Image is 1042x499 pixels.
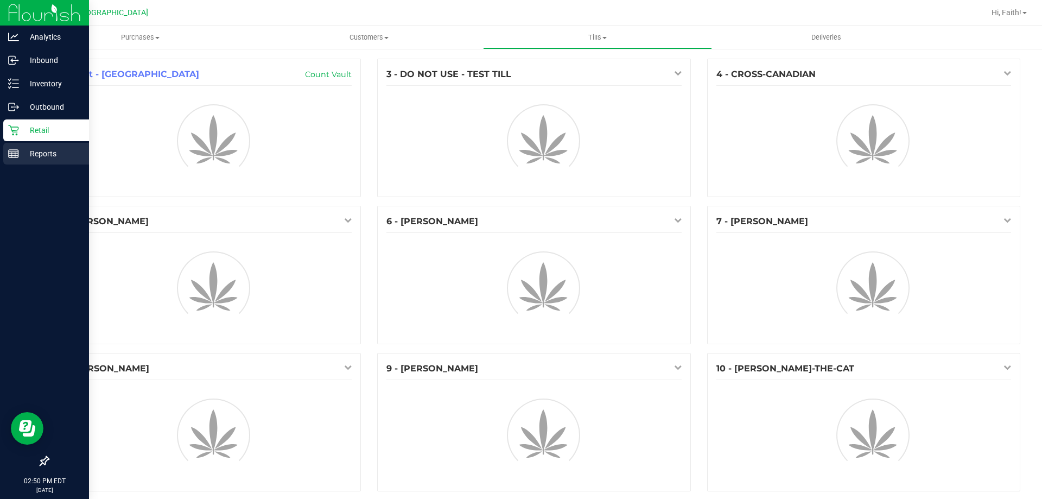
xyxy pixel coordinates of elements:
[26,33,255,42] span: Purchases
[57,363,149,374] span: 8 - [PERSON_NAME]
[992,8,1021,17] span: Hi, Faith!
[19,124,84,137] p: Retail
[716,69,816,79] span: 4 - CROSS-CANADIAN
[5,476,84,486] p: 02:50 PM EDT
[386,69,511,79] span: 3 - DO NOT USE - TEST TILL
[26,26,255,49] a: Purchases
[19,100,84,113] p: Outbound
[716,216,808,226] span: 7 - [PERSON_NAME]
[255,33,482,42] span: Customers
[74,8,148,17] span: [GEOGRAPHIC_DATA]
[716,363,854,374] span: 10 - [PERSON_NAME]-THE-CAT
[19,30,84,43] p: Analytics
[305,70,352,79] a: Count Vault
[11,412,43,445] iframe: Resource center
[8,31,19,42] inline-svg: Analytics
[57,216,149,226] span: 5 - [PERSON_NAME]
[386,363,478,374] span: 9 - [PERSON_NAME]
[8,102,19,112] inline-svg: Outbound
[8,55,19,66] inline-svg: Inbound
[386,216,478,226] span: 6 - [PERSON_NAME]
[484,33,711,42] span: Tills
[19,147,84,160] p: Reports
[797,33,856,42] span: Deliveries
[19,54,84,67] p: Inbound
[19,77,84,90] p: Inventory
[712,26,941,49] a: Deliveries
[255,26,483,49] a: Customers
[483,26,711,49] a: Tills
[8,148,19,159] inline-svg: Reports
[8,125,19,136] inline-svg: Retail
[8,78,19,89] inline-svg: Inventory
[5,486,84,494] p: [DATE]
[57,69,199,79] span: 1 - Vault - [GEOGRAPHIC_DATA]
